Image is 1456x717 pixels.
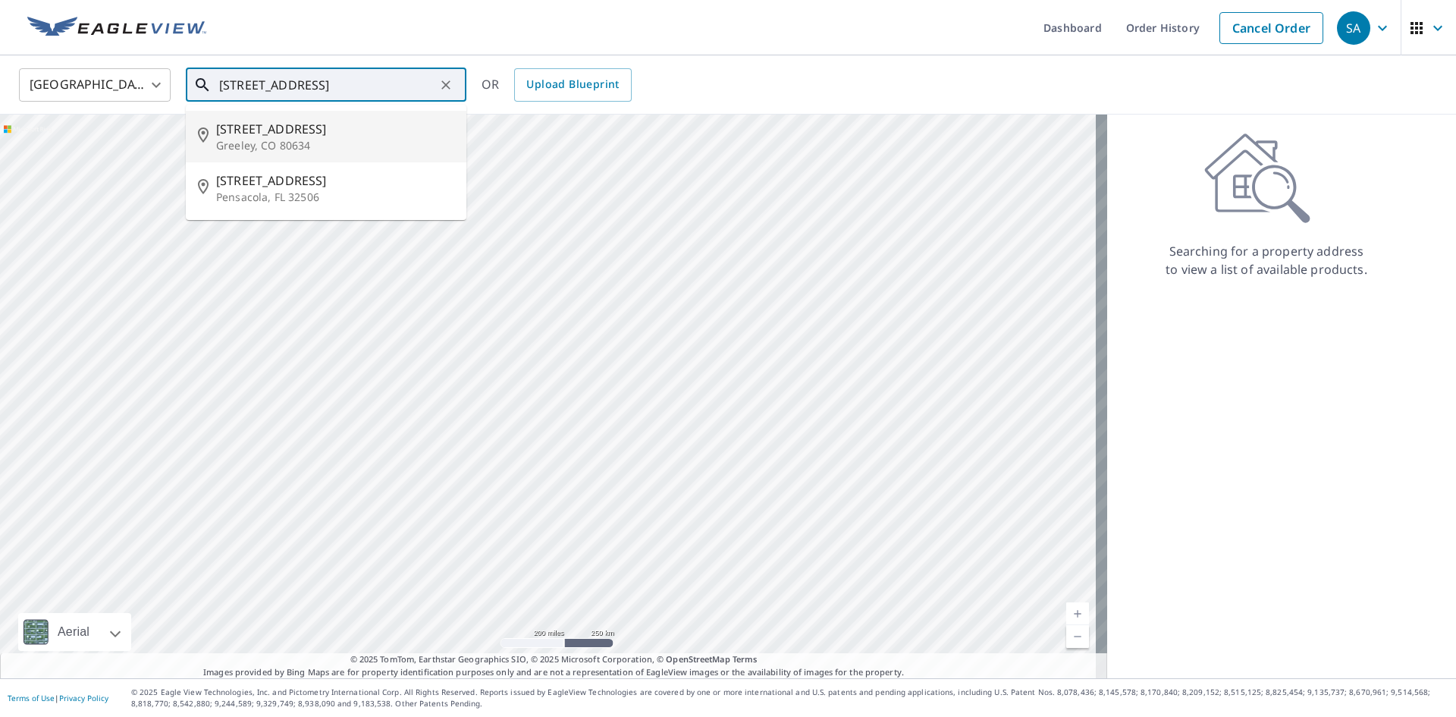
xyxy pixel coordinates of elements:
p: © 2025 Eagle View Technologies, Inc. and Pictometry International Corp. All Rights Reserved. Repo... [131,687,1448,709]
p: Greeley, CO 80634 [216,138,454,153]
a: OpenStreetMap [666,653,730,665]
a: Upload Blueprint [514,68,631,102]
div: [GEOGRAPHIC_DATA] [19,64,171,106]
a: Current Level 5, Zoom In [1066,602,1089,625]
input: Search by address or latitude-longitude [219,64,435,106]
p: | [8,693,108,703]
div: SA [1337,11,1370,45]
p: Searching for a property address to view a list of available products. [1165,242,1368,278]
button: Clear [435,74,457,96]
div: Aerial [53,613,94,651]
a: Privacy Policy [59,693,108,703]
span: © 2025 TomTom, Earthstar Geographics SIO, © 2025 Microsoft Corporation, © [350,653,758,666]
span: Upload Blueprint [526,75,619,94]
a: Terms of Use [8,693,55,703]
p: Pensacola, FL 32506 [216,190,454,205]
span: [STREET_ADDRESS] [216,120,454,138]
a: Current Level 5, Zoom Out [1066,625,1089,648]
img: EV Logo [27,17,206,39]
div: OR [482,68,632,102]
div: Aerial [18,613,131,651]
a: Terms [733,653,758,665]
a: Cancel Order [1219,12,1323,44]
span: [STREET_ADDRESS] [216,171,454,190]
